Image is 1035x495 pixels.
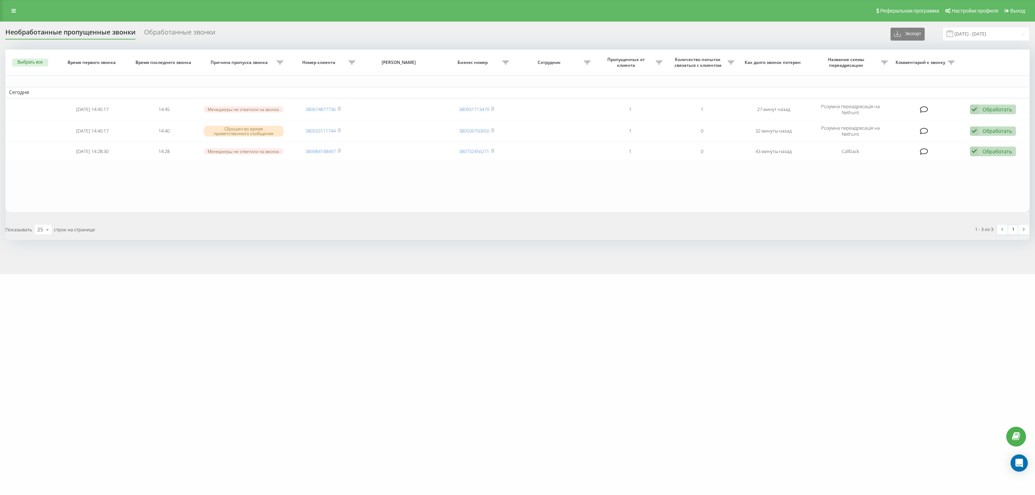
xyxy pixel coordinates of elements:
[204,148,284,154] div: Менеджеры не ответили на звонок
[63,60,121,65] span: Время первого звонка
[983,106,1012,113] div: Обработать
[128,143,200,160] td: 14:28
[975,226,993,233] div: 1 - 3 из 3
[128,100,200,120] td: 14:45
[1010,8,1025,14] span: Выход
[204,60,276,65] span: Причина пропуска звонка
[594,100,666,120] td: 1
[598,57,656,68] span: Пропущенных от клиента
[135,60,193,65] span: Время последнего звонка
[444,60,502,65] span: Бизнес номер
[666,143,738,160] td: 0
[5,28,135,40] div: Необработанные пропущенные звонки
[204,126,284,137] div: Сброшен во время приветственного сообщения
[54,226,95,233] span: строк на странице
[291,60,349,65] span: Номер клиента
[813,57,880,68] span: Название схемы переадресации
[459,106,489,112] a: 380931713479
[745,60,803,65] span: Как долго звонок потерян
[459,128,489,134] a: 380506750650
[666,121,738,141] td: 0
[305,128,336,134] a: 380503111744
[5,226,32,233] span: Показывать
[459,148,489,154] a: 380732456271
[983,128,1012,134] div: Обработать
[128,121,200,141] td: 14:40
[895,60,948,65] span: Комментарий к звонку
[809,143,891,160] td: Callback
[809,100,891,120] td: Розумна переадресація на Nethunt
[144,28,215,40] div: Обработанные звонки
[738,100,810,120] td: 27 минут назад
[12,59,48,66] button: Выбрать все
[738,143,810,160] td: 43 минуты назад
[305,106,336,112] a: 380674877736
[57,143,129,160] td: [DATE] 14:28:30
[305,148,336,154] a: 380984148497
[809,121,891,141] td: Розумна переадресація на Nethunt
[516,60,583,65] span: Сотрудник
[891,28,925,41] button: Экспорт
[952,8,998,14] span: Настройки профиля
[594,121,666,141] td: 1
[666,100,738,120] td: 1
[57,121,129,141] td: [DATE] 14:40:17
[880,8,939,14] span: Реферальная программа
[366,60,433,65] span: [PERSON_NAME]
[204,106,284,112] div: Менеджеры не ответили на звонок
[1008,225,1018,235] a: 1
[594,143,666,160] td: 1
[37,226,43,233] div: 25
[738,121,810,141] td: 32 минуты назад
[5,87,1030,98] td: Сегодня
[670,57,728,68] span: Количество попыток связаться с клиентом
[1011,454,1028,472] div: Open Intercom Messenger
[983,148,1012,155] div: Обработать
[57,100,129,120] td: [DATE] 14:45:17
